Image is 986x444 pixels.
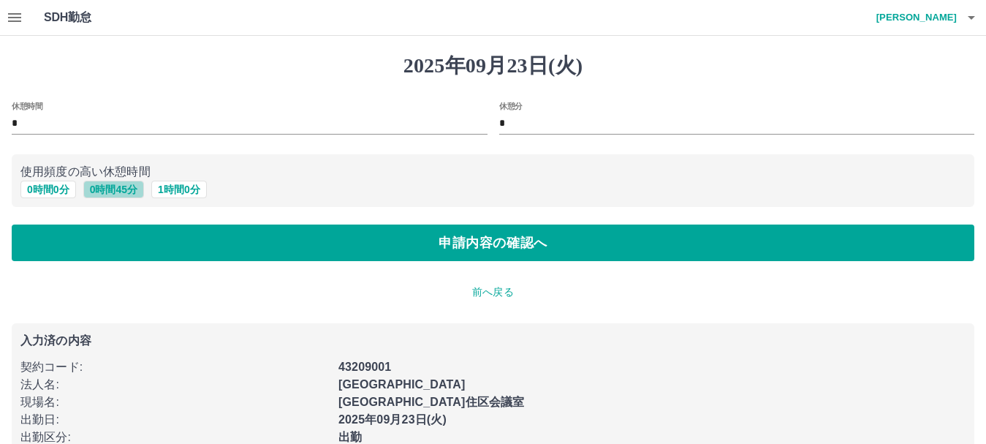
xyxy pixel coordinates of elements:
[20,358,330,376] p: 契約コード :
[338,431,362,443] b: 出勤
[83,181,144,198] button: 0時間45分
[20,394,330,411] p: 現場名 :
[20,335,966,347] p: 入力済の内容
[20,181,76,198] button: 0時間0分
[338,396,524,408] b: [GEOGRAPHIC_DATA]住区会議室
[20,411,330,429] p: 出勤日 :
[151,181,207,198] button: 1時間0分
[20,163,966,181] p: 使用頻度の高い休憩時間
[12,285,974,300] p: 前へ戻る
[338,413,447,426] b: 2025年09月23日(火)
[338,361,391,373] b: 43209001
[499,100,523,111] label: 休憩分
[12,225,974,261] button: 申請内容の確認へ
[20,376,330,394] p: 法人名 :
[12,53,974,78] h1: 2025年09月23日(火)
[12,100,42,111] label: 休憩時間
[338,378,466,391] b: [GEOGRAPHIC_DATA]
